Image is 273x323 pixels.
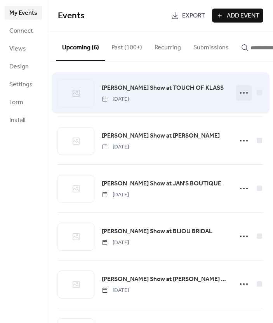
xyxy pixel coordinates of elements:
[5,77,42,91] a: Settings
[102,83,224,93] a: [PERSON_NAME] Show at TOUCH OF KLASS
[9,26,33,36] span: Connect
[9,116,25,125] span: Install
[102,179,221,189] a: [PERSON_NAME] Show at JAN'S BOUTIQUE
[5,6,42,20] a: My Events
[102,239,129,247] span: [DATE]
[9,9,37,18] span: My Events
[167,9,209,23] a: Export
[5,24,42,38] a: Connect
[102,95,129,103] span: [DATE]
[212,9,263,23] button: Add Event
[9,44,26,54] span: Views
[5,59,42,73] a: Design
[5,113,42,127] a: Install
[102,84,224,93] span: [PERSON_NAME] Show at TOUCH OF KLASS
[148,31,187,60] button: Recurring
[102,286,129,295] span: [DATE]
[56,31,105,61] button: Upcoming (6)
[102,227,212,237] a: [PERSON_NAME] Show at BIJOU BRIDAL
[58,7,85,24] span: Events
[9,80,33,89] span: Settings
[102,131,220,141] a: [PERSON_NAME] Show at [PERSON_NAME]
[102,275,228,284] span: [PERSON_NAME] Show at [PERSON_NAME] BOUTIQUE
[102,143,129,151] span: [DATE]
[102,227,212,236] span: [PERSON_NAME] Show at BIJOU BRIDAL
[5,42,42,56] a: Views
[5,95,42,109] a: Form
[102,191,129,199] span: [DATE]
[102,274,228,285] a: [PERSON_NAME] Show at [PERSON_NAME] BOUTIQUE
[227,11,259,21] span: Add Event
[9,62,29,72] span: Design
[182,11,205,21] span: Export
[9,98,23,107] span: Form
[105,31,148,60] button: Past (100+)
[187,31,235,60] button: Submissions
